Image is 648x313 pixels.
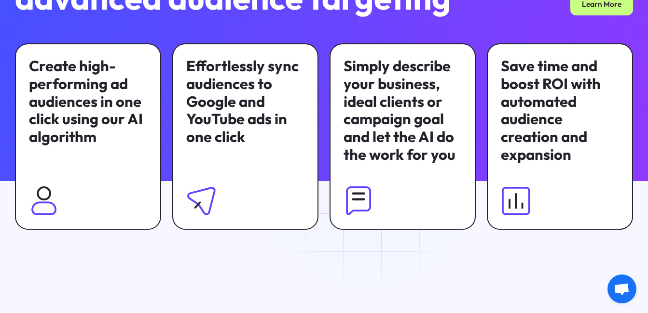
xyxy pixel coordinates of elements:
[29,57,147,146] div: Create high-performing ad audiences in one click using our AI algorithm
[186,57,304,146] div: Effortlessly sync audiences to Google and YouTube ads in one click
[501,57,619,163] div: Save time and boost ROI with automated audience creation and expansion
[344,57,462,163] div: Simply describe your business, ideal clients or campaign goal and let the AI do the work for you
[607,274,636,303] a: Open chat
